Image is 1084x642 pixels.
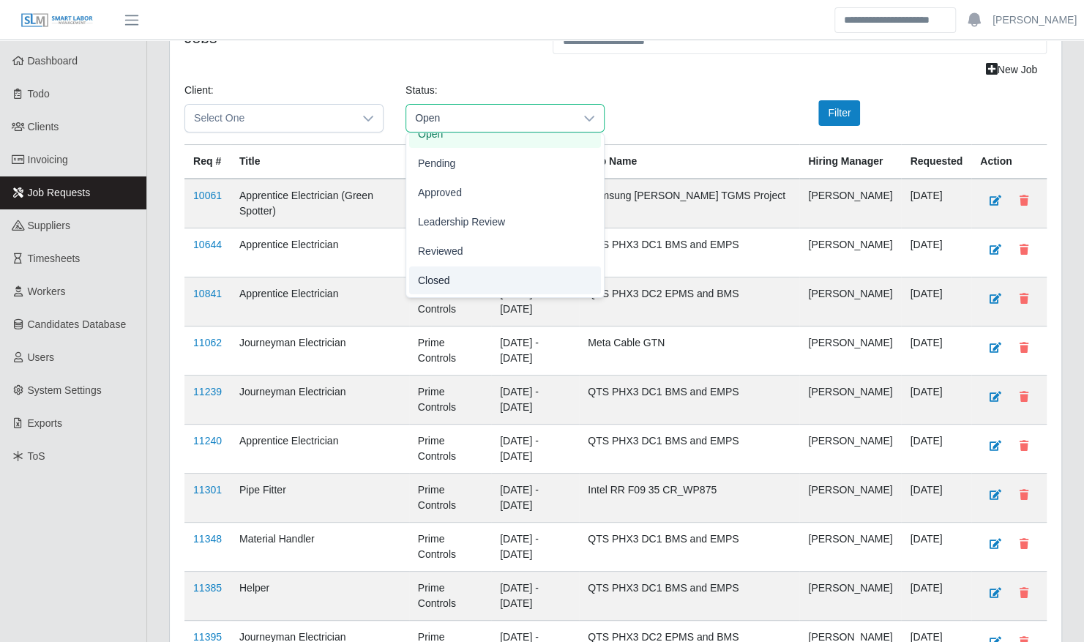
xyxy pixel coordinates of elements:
span: ToS [28,450,45,462]
td: Prime Controls [409,572,491,621]
td: Journeyman Electrician [231,326,409,376]
td: Prime Controls [409,425,491,474]
span: Closed [418,273,450,288]
td: QTS PHX3 DC1 BMS and EMPS [579,228,799,277]
span: System Settings [28,384,102,396]
td: QTS PHX3 DC1 BMS and EMPS [579,376,799,425]
td: [PERSON_NAME] [799,523,901,572]
td: Apprentice Electrician [231,425,409,474]
span: Candidates Database [28,318,127,330]
span: Suppliers [28,220,70,231]
span: Workers [28,285,66,297]
a: 11239 [193,386,222,397]
td: Helper [231,572,409,621]
td: Material Handler [231,523,409,572]
td: Prime Controls [409,474,491,523]
label: Client: [184,83,214,98]
th: Hiring Manager [799,145,901,179]
td: [PERSON_NAME] [799,179,901,228]
span: Approved [418,185,462,201]
td: [DATE] [901,523,971,572]
td: [DATE] - [DATE] [491,376,579,425]
a: 10061 [193,190,222,201]
li: Open [409,120,601,148]
li: Reviewed [409,237,601,265]
span: Todo [28,88,50,100]
a: [PERSON_NAME] [993,12,1077,28]
a: 11062 [193,337,222,348]
li: Closed [409,266,601,294]
td: QTS PHX3 DC1 BMS and EMPS [579,572,799,621]
th: Requested [901,145,971,179]
td: Intel RR F09 35 CR_WP875 [579,474,799,523]
a: 11301 [193,484,222,496]
th: Job Name [579,145,799,179]
span: Open [418,127,443,142]
td: [DATE] - [DATE] [491,572,579,621]
td: [DATE] [901,228,971,277]
span: Job Requests [28,187,91,198]
a: 10841 [193,288,222,299]
span: Exports [28,417,62,429]
td: [DATE] - [DATE] [491,474,579,523]
td: [DATE] [901,326,971,376]
td: Apprentice Electrician [231,228,409,277]
td: [DATE] [901,425,971,474]
td: Prime Controls [409,326,491,376]
td: QTS PHX3 DC1 BMS and EMPS [579,523,799,572]
span: Reviewed [418,244,463,259]
td: QTS PHX3 DC2 EPMS and BMS [579,277,799,326]
span: Open [406,105,575,132]
span: Users [28,351,55,363]
a: 10644 [193,239,222,250]
a: 11385 [193,582,222,594]
span: Timesheets [28,253,81,264]
td: [PERSON_NAME] [799,474,901,523]
td: Pipe Fitter [231,474,409,523]
td: [PERSON_NAME] [799,277,901,326]
td: [DATE] [901,572,971,621]
td: [PERSON_NAME] [799,326,901,376]
td: QTS PHX3 DC1 BMS and EMPS [579,425,799,474]
span: Clients [28,121,59,132]
td: Apprentice Electrician [231,277,409,326]
span: Dashboard [28,55,78,67]
li: Pending [409,149,601,177]
td: [DATE] [901,277,971,326]
td: [DATE] - [DATE] [491,277,579,326]
td: Prime Controls [409,277,491,326]
th: Req # [184,145,231,179]
span: Leadership Review [418,214,505,230]
td: [PERSON_NAME] [799,572,901,621]
td: [DATE] [901,474,971,523]
td: [DATE] - [DATE] [491,523,579,572]
td: [DATE] - [DATE] [491,326,579,376]
td: Apprentice Electrician (Green Spotter) [231,179,409,228]
a: New Job [976,57,1047,83]
a: 11348 [193,533,222,545]
th: Action [971,145,1047,179]
td: Prime Controls [409,376,491,425]
td: Prime Controls [409,523,491,572]
img: SLM Logo [20,12,94,29]
li: Approved [409,179,601,206]
button: Filter [818,100,860,126]
span: Pending [418,156,455,171]
span: Select One [185,105,354,132]
td: [DATE] [901,179,971,228]
input: Search [834,7,956,33]
td: [DATE] [901,376,971,425]
td: [PERSON_NAME] [799,425,901,474]
a: 11240 [193,435,222,447]
td: Meta Cable GTN [579,326,799,376]
td: Samsung [PERSON_NAME] TGMS Project [579,179,799,228]
td: [PERSON_NAME] [799,376,901,425]
td: Journeyman Electrician [231,376,409,425]
label: Status: [405,83,438,98]
li: Leadership Review [409,208,601,236]
th: Title [231,145,409,179]
span: Invoicing [28,154,68,165]
td: [PERSON_NAME] [799,228,901,277]
td: [DATE] - [DATE] [491,425,579,474]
